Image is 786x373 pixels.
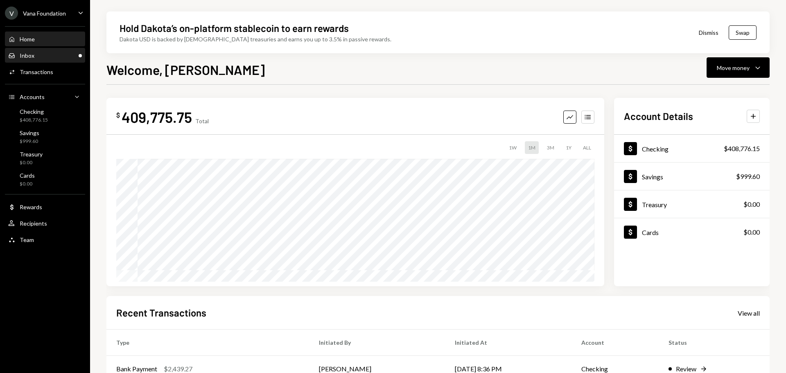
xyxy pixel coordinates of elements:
div: 1W [506,141,520,154]
div: $0.00 [743,199,760,209]
div: Savings [20,129,39,136]
div: Move money [717,63,750,72]
div: $999.60 [736,172,760,181]
th: Type [106,330,309,356]
a: Treasury$0.00 [5,148,85,168]
div: Rewards [20,203,42,210]
div: V [5,7,18,20]
div: $408,776.15 [20,117,48,124]
a: Savings$999.60 [614,163,770,190]
a: Transactions [5,64,85,79]
div: $0.00 [20,181,35,188]
div: Home [20,36,35,43]
button: Swap [729,25,757,40]
a: Accounts [5,89,85,104]
button: Dismiss [689,23,729,42]
a: Home [5,32,85,46]
h2: Account Details [624,109,693,123]
h2: Recent Transactions [116,306,206,319]
div: Cards [642,228,659,236]
a: Cards$0.00 [614,218,770,246]
a: Team [5,232,85,247]
div: Accounts [20,93,45,100]
div: $999.60 [20,138,39,145]
div: Vana Foundation [23,10,66,17]
th: Initiated At [445,330,571,356]
a: Inbox [5,48,85,63]
a: Checking$408,776.15 [5,106,85,125]
div: Treasury [642,201,667,208]
div: 1Y [562,141,575,154]
a: Treasury$0.00 [614,190,770,218]
div: Checking [642,145,669,153]
th: Initiated By [309,330,445,356]
div: View all [738,309,760,317]
div: Savings [642,173,663,181]
div: $408,776.15 [724,144,760,154]
th: Account [571,330,659,356]
a: Recipients [5,216,85,231]
div: Checking [20,108,48,115]
div: 409,775.75 [122,108,192,126]
a: Rewards [5,199,85,214]
div: Hold Dakota’s on-platform stablecoin to earn rewards [120,21,349,35]
div: Transactions [20,68,53,75]
a: Cards$0.00 [5,170,85,189]
a: Savings$999.60 [5,127,85,147]
button: Move money [707,57,770,78]
div: Total [195,118,209,124]
div: 1M [525,141,539,154]
a: View all [738,308,760,317]
a: Checking$408,776.15 [614,135,770,162]
div: $0.00 [743,227,760,237]
div: $0.00 [20,159,43,166]
div: 3M [544,141,558,154]
div: Inbox [20,52,34,59]
div: $ [116,111,120,119]
div: Team [20,236,34,243]
div: ALL [580,141,594,154]
th: Status [659,330,770,356]
div: Dakota USD is backed by [DEMOGRAPHIC_DATA] treasuries and earns you up to 3.5% in passive rewards. [120,35,391,43]
h1: Welcome, [PERSON_NAME] [106,61,265,78]
div: Recipients [20,220,47,227]
div: Treasury [20,151,43,158]
div: Cards [20,172,35,179]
